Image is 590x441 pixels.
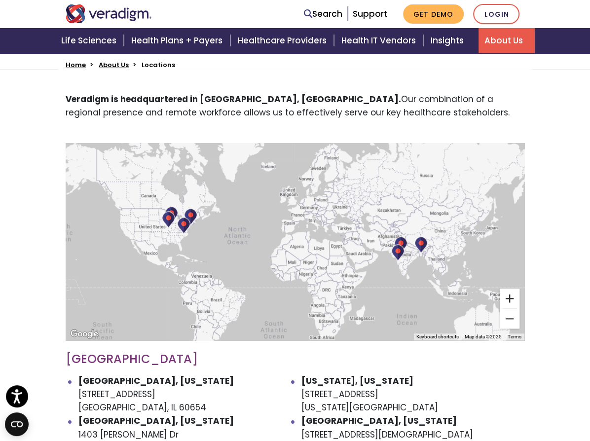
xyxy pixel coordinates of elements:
strong: [GEOGRAPHIC_DATA], [US_STATE] [301,415,457,427]
strong: [GEOGRAPHIC_DATA], [US_STATE] [78,375,234,387]
a: Healthcare Providers [232,28,335,53]
strong: [GEOGRAPHIC_DATA], [US_STATE] [78,415,234,427]
strong: Veradigm is headquartered in [GEOGRAPHIC_DATA], [GEOGRAPHIC_DATA]. [66,93,401,105]
a: Insights [425,28,479,53]
span: Map data ©2025 [465,334,502,339]
button: Keyboard shortcuts [416,333,459,340]
h3: [GEOGRAPHIC_DATA] [66,352,524,367]
img: Google [68,328,101,340]
strong: [US_STATE], [US_STATE] [301,375,413,387]
button: Open CMP widget [5,412,29,436]
a: Health IT Vendors [335,28,425,53]
a: Life Sciences [55,28,125,53]
a: Search [304,7,342,21]
p: Our combination of a regional presence and remote workforce allows us to effectively serve our ke... [66,93,524,119]
li: [STREET_ADDRESS] [GEOGRAPHIC_DATA], IL 60654 [78,374,301,415]
a: About Us [99,60,129,70]
a: About Us [479,28,535,53]
a: Terms (opens in new tab) [508,334,521,339]
button: Zoom out [500,309,519,329]
li: [STREET_ADDRESS] [US_STATE][GEOGRAPHIC_DATA] [301,374,524,415]
a: Home [66,60,86,70]
a: Support [353,8,387,20]
img: Veradigm logo [66,4,152,23]
a: Open this area in Google Maps (opens a new window) [68,328,101,340]
a: Health Plans + Payers [125,28,231,53]
a: Login [473,4,519,24]
a: Get Demo [403,4,464,24]
button: Zoom in [500,289,519,308]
